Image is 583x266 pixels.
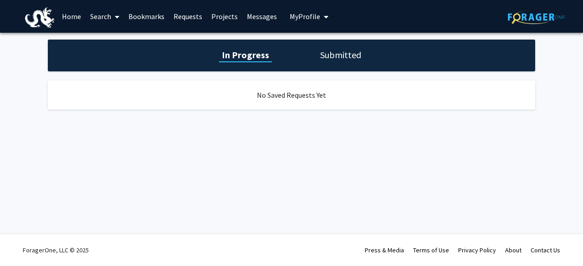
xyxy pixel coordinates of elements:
[57,0,86,32] a: Home
[86,0,124,32] a: Search
[413,246,449,254] a: Terms of Use
[219,49,272,61] h1: In Progress
[365,246,404,254] a: Press & Media
[169,0,207,32] a: Requests
[458,246,496,254] a: Privacy Policy
[317,49,364,61] h1: Submitted
[7,225,39,259] iframe: Chat
[531,246,560,254] a: Contact Us
[48,80,535,110] div: No Saved Requests Yet
[23,234,89,266] div: ForagerOne, LLC © 2025
[508,10,565,24] img: ForagerOne Logo
[242,0,281,32] a: Messages
[124,0,169,32] a: Bookmarks
[25,7,54,28] img: Drexel University Logo
[505,246,522,254] a: About
[290,12,320,21] span: My Profile
[207,0,242,32] a: Projects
